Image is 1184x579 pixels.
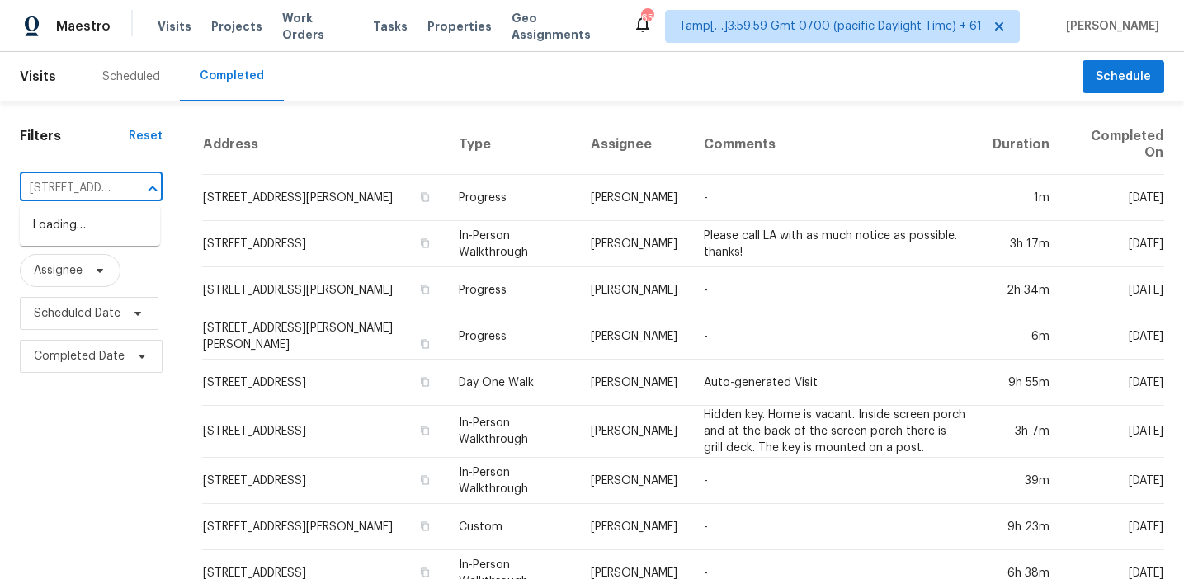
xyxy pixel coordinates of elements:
td: - [691,313,979,360]
span: Tamp[…]3:59:59 Gmt 0700 (pacific Daylight Time) + 61 [679,18,982,35]
td: In-Person Walkthrough [446,406,578,458]
span: Visits [158,18,191,35]
th: Type [446,115,578,175]
td: [STREET_ADDRESS] [202,406,446,458]
td: [STREET_ADDRESS][PERSON_NAME] [202,267,446,313]
td: Progress [446,175,578,221]
td: Progress [446,313,578,360]
td: [STREET_ADDRESS] [202,360,446,406]
td: [DATE] [1063,221,1164,267]
td: 2h 34m [979,267,1063,313]
button: Schedule [1083,60,1164,94]
td: Custom [446,504,578,550]
th: Completed On [1063,115,1164,175]
span: Properties [427,18,492,35]
span: Completed Date [34,348,125,365]
td: [STREET_ADDRESS][PERSON_NAME][PERSON_NAME] [202,313,446,360]
td: 6m [979,313,1063,360]
td: [STREET_ADDRESS] [202,221,446,267]
td: 39m [979,458,1063,504]
button: Copy Address [417,473,432,487]
button: Copy Address [417,190,432,205]
td: [STREET_ADDRESS] [202,458,446,504]
span: Scheduled Date [34,305,120,322]
div: Reset [129,128,163,144]
td: In-Person Walkthrough [446,221,578,267]
td: [STREET_ADDRESS][PERSON_NAME] [202,504,446,550]
td: - [691,458,979,504]
span: Assignee [34,262,83,279]
td: [PERSON_NAME] [578,267,691,313]
td: [DATE] [1063,360,1164,406]
button: Copy Address [417,519,432,534]
td: 3h 7m [979,406,1063,458]
td: Progress [446,267,578,313]
td: Auto-generated Visit [691,360,979,406]
th: Comments [691,115,979,175]
button: Copy Address [417,337,432,351]
div: 653 [641,10,653,26]
span: Work Orders [282,10,353,43]
td: Hidden key. Home is vacant. Inside screen porch and at the back of the screen porch there is gril... [691,406,979,458]
td: Day One Walk [446,360,578,406]
th: Address [202,115,446,175]
td: [STREET_ADDRESS][PERSON_NAME] [202,175,446,221]
td: [DATE] [1063,313,1164,360]
input: Search for an address... [20,176,116,201]
h1: Filters [20,128,129,144]
button: Copy Address [417,423,432,438]
th: Assignee [578,115,691,175]
td: [PERSON_NAME] [578,406,691,458]
td: Please call LA with as much notice as possible. thanks! [691,221,979,267]
button: Close [141,177,164,200]
td: 1m [979,175,1063,221]
td: 9h 23m [979,504,1063,550]
div: Loading… [20,205,160,246]
td: - [691,267,979,313]
td: [DATE] [1063,406,1164,458]
td: [PERSON_NAME] [578,221,691,267]
span: Visits [20,59,56,95]
button: Copy Address [417,282,432,297]
td: 9h 55m [979,360,1063,406]
button: Copy Address [417,236,432,251]
td: In-Person Walkthrough [446,458,578,504]
span: Geo Assignments [512,10,613,43]
span: Schedule [1096,67,1151,87]
td: - [691,175,979,221]
td: [PERSON_NAME] [578,458,691,504]
td: [DATE] [1063,267,1164,313]
span: [PERSON_NAME] [1059,18,1159,35]
td: [DATE] [1063,458,1164,504]
td: 3h 17m [979,221,1063,267]
span: Tasks [373,21,408,32]
td: [DATE] [1063,504,1164,550]
td: [PERSON_NAME] [578,175,691,221]
td: [PERSON_NAME] [578,360,691,406]
td: [PERSON_NAME] [578,504,691,550]
button: Copy Address [417,374,432,389]
td: [PERSON_NAME] [578,313,691,360]
th: Duration [979,115,1063,175]
div: Completed [200,68,264,84]
div: Scheduled [102,68,160,85]
span: Maestro [56,18,111,35]
span: Projects [211,18,262,35]
td: [DATE] [1063,175,1164,221]
td: - [691,504,979,550]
